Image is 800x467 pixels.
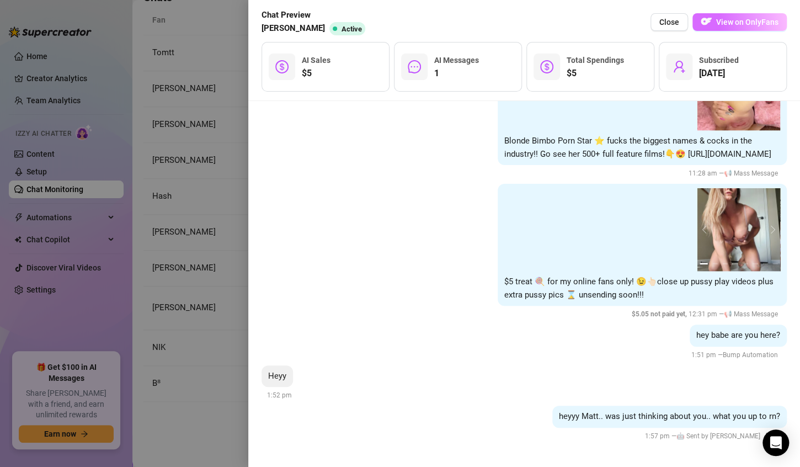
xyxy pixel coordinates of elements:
span: dollar [540,60,553,73]
img: media [697,188,780,271]
span: Chat Preview [262,9,370,22]
button: 2 [712,263,718,264]
img: OF [701,16,712,27]
button: 5 [743,263,748,264]
button: prev [702,225,711,234]
span: 1:57 pm — [645,432,781,440]
span: hey babe are you here? [696,330,780,340]
button: 4 [732,263,738,264]
button: Close [650,13,688,31]
span: 11:28 am — [689,169,781,177]
div: Open Intercom Messenger [762,429,789,456]
span: 🤖 Sent by [PERSON_NAME] [676,432,760,440]
button: 6 [753,263,758,264]
span: 📢 Mass Message [724,169,778,177]
span: $5 [567,67,624,80]
span: message [408,60,421,73]
button: 7 [762,263,768,264]
span: AI Sales [302,56,330,65]
span: Active [342,25,362,33]
span: View on OnlyFans [716,18,778,26]
span: 📢 Mass Message [724,310,778,318]
span: $5 treat 🍭 for my online fans only! 😉👆🏻close up pussy play videos plus extra pussy pics ⌛️ unsend... [504,277,774,300]
span: Bump Automation [723,351,778,359]
span: 12:31 pm — [632,310,781,318]
span: Close [659,18,679,26]
span: 1:51 pm — [691,351,781,359]
span: [PERSON_NAME] [262,22,325,35]
button: 8 [772,263,778,264]
button: next [767,225,776,234]
button: 3 [722,263,728,264]
button: OFView on OnlyFans [692,13,787,31]
span: Total Spendings [567,56,624,65]
span: $ 5.05 not paid yet , [632,310,689,318]
span: Blonde Bimbo Porn Star ⭐️ fucks the biggest names & cocks in the industry!! Go see her 500+ full ... [504,136,771,159]
span: [DATE] [699,67,739,80]
span: 1:52 pm [267,391,292,399]
span: Subscribed [699,56,739,65]
span: AI Messages [434,56,479,65]
span: Heyy [268,371,286,381]
span: heyyy Matt.. was just thinking about you.. what you up to rn? [559,411,780,421]
span: user-add [673,60,686,73]
span: 1 [434,67,479,80]
span: dollar [275,60,289,73]
span: $5 [302,67,330,80]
